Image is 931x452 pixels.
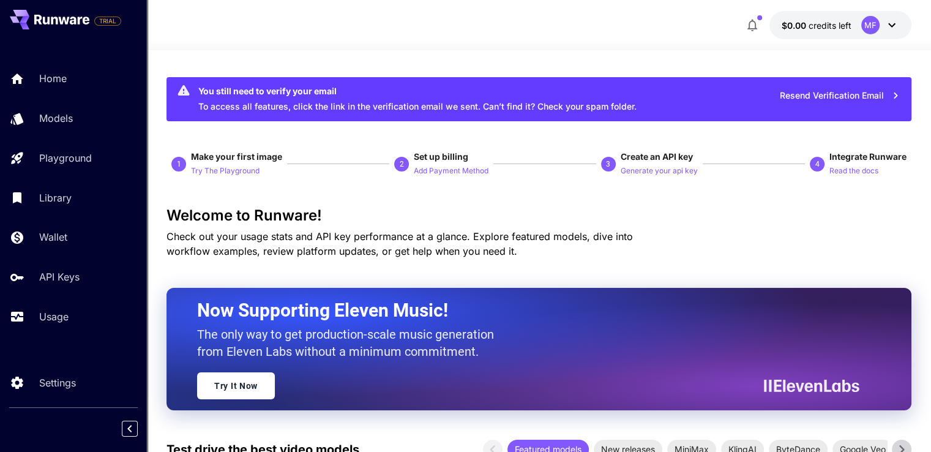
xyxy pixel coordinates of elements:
button: Try The Playground [191,163,260,178]
p: The only way to get production-scale music generation from Eleven Labs without a minimum commitment. [197,326,503,360]
div: To access all features, click the link in the verification email we sent. Can’t find it? Check yo... [198,81,637,118]
p: Read the docs [829,165,878,177]
span: credits left [809,20,851,31]
div: You still need to verify your email [198,85,637,97]
span: Add your payment card to enable full platform functionality. [94,13,121,28]
span: Check out your usage stats and API key performance at a glance. Explore featured models, dive int... [166,230,633,257]
p: API Keys [39,269,80,284]
button: Read the docs [829,163,878,178]
button: Collapse sidebar [122,421,138,437]
span: Set up billing [414,151,468,162]
button: Generate your api key [621,163,698,178]
p: Wallet [39,230,67,244]
p: Playground [39,151,92,165]
span: $0.00 [782,20,809,31]
p: 2 [400,159,404,170]
div: MF [861,16,880,34]
p: Usage [39,309,69,324]
button: $0.00MF [769,11,911,39]
p: Generate your api key [621,165,698,177]
span: TRIAL [95,17,121,26]
button: Add Payment Method [414,163,488,178]
span: Make your first image [191,151,282,162]
h3: Welcome to Runware! [166,207,911,224]
p: Models [39,111,73,126]
span: Integrate Runware [829,151,907,162]
p: Try The Playground [191,165,260,177]
p: Library [39,190,72,205]
a: Try It Now [197,372,275,399]
p: 4 [815,159,819,170]
h2: Now Supporting Eleven Music! [197,299,850,322]
div: $0.00 [782,19,851,32]
span: Create an API key [621,151,693,162]
p: Add Payment Method [414,165,488,177]
p: 1 [177,159,181,170]
div: Collapse sidebar [131,418,147,440]
p: Home [39,71,67,86]
p: 3 [606,159,610,170]
p: Settings [39,375,76,390]
button: Resend Verification Email [773,83,907,108]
